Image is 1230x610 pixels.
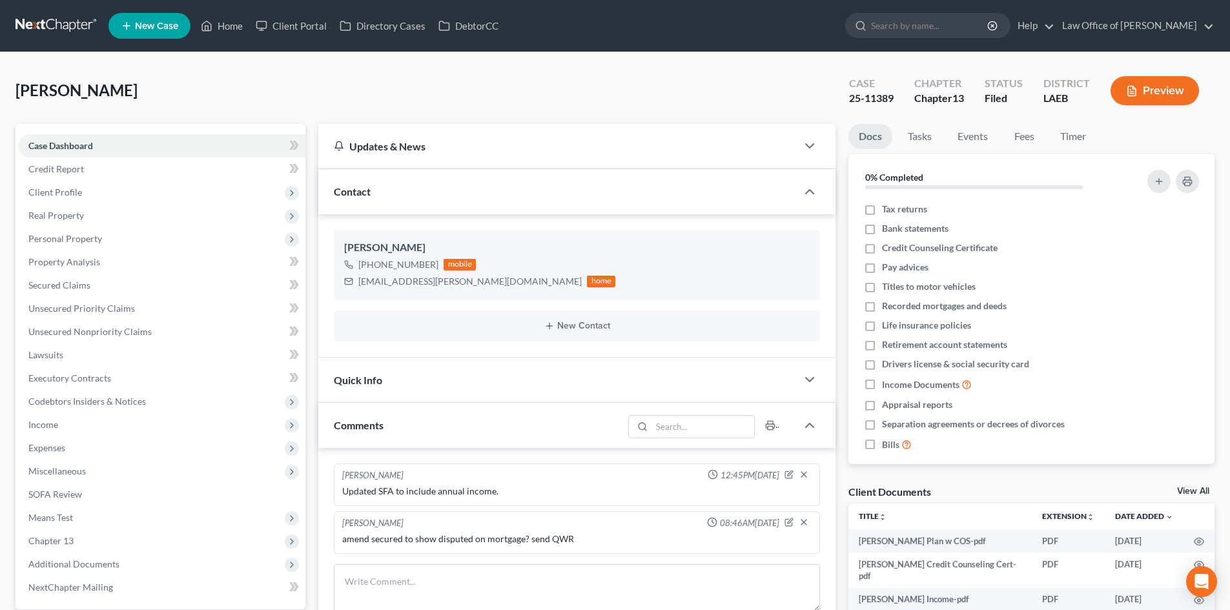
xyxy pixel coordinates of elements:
[18,297,305,320] a: Unsecured Priority Claims
[28,233,102,244] span: Personal Property
[1042,511,1094,521] a: Extensionunfold_more
[18,367,305,390] a: Executory Contracts
[342,485,812,498] div: Updated SFA to include annual income.
[18,158,305,181] a: Credit Report
[859,511,887,521] a: Titleunfold_more
[18,274,305,297] a: Secured Claims
[342,533,812,545] div: amend secured to show disputed on mortgage? send QWR
[1115,511,1173,521] a: Date Added expand_more
[848,529,1032,553] td: [PERSON_NAME] Plan w COS-pdf
[865,172,923,183] strong: 0% Completed
[882,300,1007,312] span: Recorded mortgages and deeds
[334,139,781,153] div: Updates & News
[334,374,382,386] span: Quick Info
[18,250,305,274] a: Property Analysis
[882,319,971,332] span: Life insurance policies
[334,185,371,198] span: Contact
[652,416,755,438] input: Search...
[334,419,384,431] span: Comments
[28,489,82,500] span: SOFA Review
[28,582,113,593] span: NextChapter Mailing
[1056,14,1214,37] a: Law Office of [PERSON_NAME]
[28,372,111,383] span: Executory Contracts
[28,396,146,407] span: Codebtors Insiders & Notices
[18,576,305,599] a: NextChapter Mailing
[1043,91,1090,106] div: LAEB
[849,76,894,91] div: Case
[1105,553,1184,588] td: [DATE]
[28,210,84,221] span: Real Property
[1111,76,1199,105] button: Preview
[1011,14,1054,37] a: Help
[882,222,948,235] span: Bank statements
[871,14,989,37] input: Search by name...
[15,81,138,99] span: [PERSON_NAME]
[1177,487,1209,496] a: View All
[28,303,135,314] span: Unsecured Priority Claims
[721,469,779,482] span: 12:45PM[DATE]
[882,358,1029,371] span: Drivers license & social security card
[1032,553,1105,588] td: PDF
[28,419,58,430] span: Income
[1087,513,1094,521] i: unfold_more
[28,163,84,174] span: Credit Report
[344,240,810,256] div: [PERSON_NAME]
[720,517,779,529] span: 08:46AM[DATE]
[882,261,928,274] span: Pay advices
[18,134,305,158] a: Case Dashboard
[848,553,1032,588] td: [PERSON_NAME] Credit Counseling Cert-pdf
[1003,124,1045,149] a: Fees
[18,320,305,343] a: Unsecured Nonpriority Claims
[952,92,964,104] span: 13
[848,485,931,498] div: Client Documents
[947,124,998,149] a: Events
[848,124,892,149] a: Docs
[1032,529,1105,553] td: PDF
[333,14,432,37] a: Directory Cases
[914,76,964,91] div: Chapter
[18,483,305,506] a: SOFA Review
[882,241,998,254] span: Credit Counseling Certificate
[882,438,899,451] span: Bills
[342,517,404,530] div: [PERSON_NAME]
[342,469,404,482] div: [PERSON_NAME]
[882,338,1007,351] span: Retirement account statements
[882,418,1065,431] span: Separation agreements or decrees of divorces
[28,349,63,360] span: Lawsuits
[879,513,887,521] i: unfold_more
[882,398,952,411] span: Appraisal reports
[882,378,959,391] span: Income Documents
[985,76,1023,91] div: Status
[587,276,615,287] div: home
[28,280,90,290] span: Secured Claims
[28,465,86,476] span: Miscellaneous
[914,91,964,106] div: Chapter
[1050,124,1096,149] a: Timer
[358,258,438,271] div: [PHONE_NUMBER]
[882,280,976,293] span: Titles to motor vehicles
[444,259,476,270] div: mobile
[1186,566,1217,597] div: Open Intercom Messenger
[28,256,100,267] span: Property Analysis
[28,326,152,337] span: Unsecured Nonpriority Claims
[28,187,82,198] span: Client Profile
[194,14,249,37] a: Home
[358,275,582,288] div: [EMAIL_ADDRESS][PERSON_NAME][DOMAIN_NAME]
[849,91,894,106] div: 25-11389
[897,124,942,149] a: Tasks
[1165,513,1173,521] i: expand_more
[18,343,305,367] a: Lawsuits
[28,512,73,523] span: Means Test
[28,558,119,569] span: Additional Documents
[28,442,65,453] span: Expenses
[985,91,1023,106] div: Filed
[135,21,178,31] span: New Case
[249,14,333,37] a: Client Portal
[28,140,93,151] span: Case Dashboard
[432,14,505,37] a: DebtorCC
[28,535,74,546] span: Chapter 13
[1105,529,1184,553] td: [DATE]
[882,203,927,216] span: Tax returns
[344,321,810,331] button: New Contact
[1043,76,1090,91] div: District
